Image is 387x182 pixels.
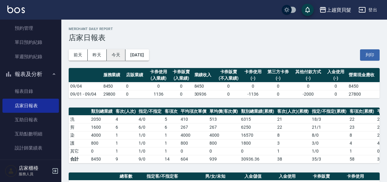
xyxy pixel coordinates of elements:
div: (-) [243,75,263,82]
th: 指定客/不指定客 [145,173,204,180]
button: 今天 [107,49,126,61]
td: 23 [348,123,376,131]
th: 指定/不指定 [137,108,163,116]
td: 513 [208,115,240,123]
td: 1136 [147,90,170,98]
td: 1 / 0 [137,139,163,147]
td: 5 [163,115,179,123]
td: 18 / 3 [310,115,348,123]
a: 互助日報表 [2,113,59,127]
div: 卡券販賣 [171,69,191,75]
td: 14 [163,155,179,163]
td: 1 [163,131,179,139]
td: 0 [264,90,292,98]
td: -2000 [292,90,324,98]
td: 38 [276,155,311,163]
td: 8 [348,131,376,139]
td: 1 [163,139,179,147]
td: 1 [163,147,179,155]
th: 類別總業績(累積) [239,108,276,116]
th: 客次(人次)(累積) [276,108,311,116]
div: (入業績) [171,75,191,82]
td: 8 / 0 [310,131,348,139]
th: 客次(人次) [114,108,137,116]
td: 0 [125,82,147,90]
td: 09/04 [69,82,102,90]
div: 上越寶貝髮 [327,6,351,14]
th: 服務業績 [102,68,125,82]
td: 1 [276,147,311,155]
td: 0 [239,147,276,155]
td: 0 [292,82,324,90]
div: (不入業績) [217,75,240,82]
td: 8450 [347,82,380,90]
td: 0 [208,147,240,155]
div: 第三方卡券 [266,69,290,75]
h2: Merchant Daily Report [69,27,380,31]
p: 服務人員 [19,171,50,177]
div: 入金使用 [326,69,346,75]
div: 卡券使用 [243,69,263,75]
a: 設計師日報表 [2,155,59,169]
td: 洗 [69,115,90,123]
td: 0 [264,82,292,90]
button: 上越寶貝髮 [317,4,354,16]
td: 1 / 0 [137,131,163,139]
td: 8 [276,131,311,139]
div: (-) [326,75,346,82]
td: 4000 [90,131,114,139]
div: 其他付款方式 [293,69,323,75]
div: (入業績) [149,75,168,82]
img: Person [5,165,17,177]
th: 入金使用 [277,173,311,180]
button: 昨天 [88,49,107,61]
button: 前天 [69,49,88,61]
td: 1 / 0 [310,147,348,155]
th: 客項次 [163,108,179,116]
a: 店家日報表 [2,99,59,113]
button: 登出 [356,4,380,16]
td: 4 [348,139,376,147]
td: 1 [114,139,137,147]
div: 卡券販賣 [217,69,240,75]
td: 0 [179,147,208,155]
td: 護 [69,139,90,147]
td: 0 [90,147,114,155]
h5: 店家櫃檯 [19,165,50,171]
td: 6 [163,123,179,131]
a: 預約管理 [2,21,59,35]
td: 29800 [102,90,125,98]
td: 8450 [102,82,125,90]
td: 1 [114,131,137,139]
td: 1600 [90,123,114,131]
th: 卡券使用 [345,173,380,180]
td: 22 [348,115,376,123]
th: 客項次(累積) [348,108,376,116]
td: 合計 [69,155,90,163]
td: 0 [242,82,264,90]
th: 業績收入 [193,68,216,82]
button: [DATE] [125,49,149,61]
th: 卡券販賣 [311,173,345,180]
a: 報表目錄 [2,84,59,98]
td: 9 [114,155,137,163]
th: 入金儲值 [243,173,277,180]
td: 6250 [239,123,276,131]
td: 6 [114,123,137,131]
td: 30936.36 [239,155,276,163]
td: 8450 [193,82,216,90]
td: 0 [147,82,170,90]
td: 1800 [239,139,276,147]
th: 營業現金應收 [347,68,380,82]
td: 0 [125,90,147,98]
td: 1 [114,147,137,155]
td: 22 [276,123,311,131]
a: 單週預約紀錄 [2,50,59,64]
td: 1 / 0 [137,147,163,155]
td: 6315 [239,115,276,123]
td: 410 [179,115,208,123]
th: 男/女/未知 [204,173,243,180]
td: 染 [69,131,90,139]
td: 939 [208,155,240,163]
td: 剪 [69,123,90,131]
